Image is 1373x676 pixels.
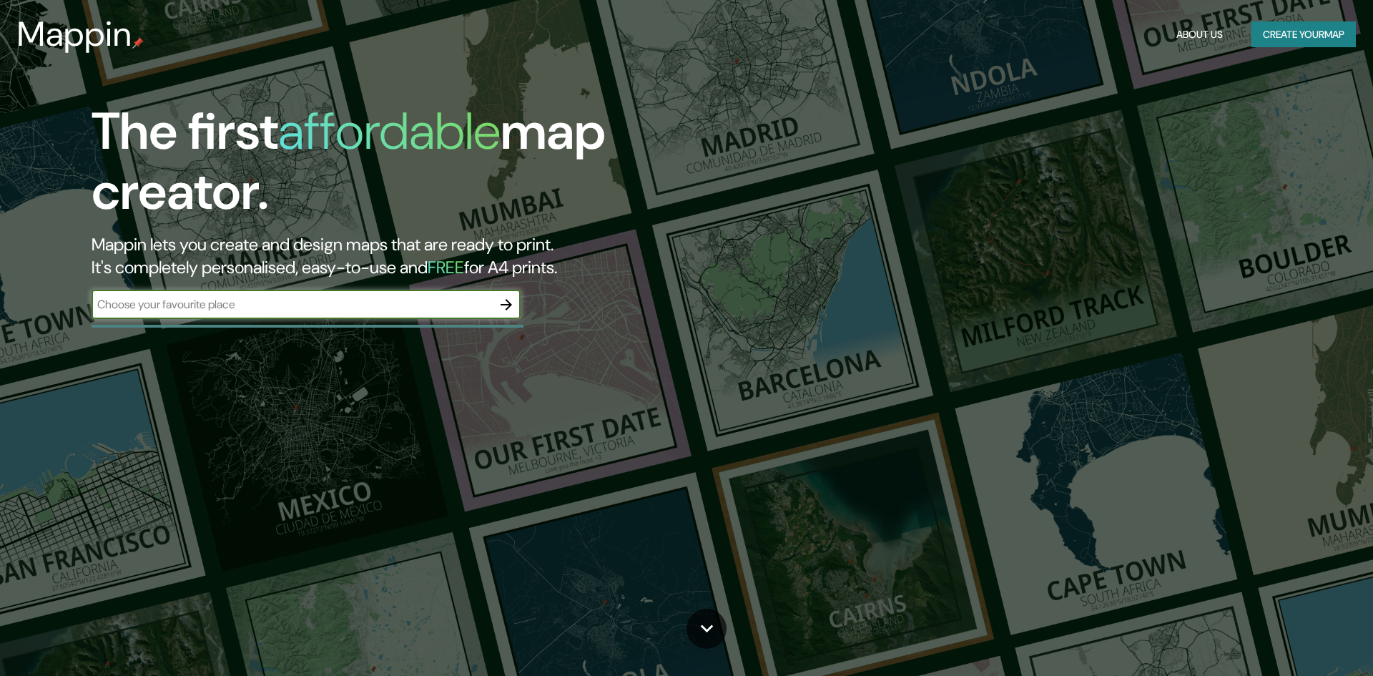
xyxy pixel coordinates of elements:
input: Choose your favourite place [92,296,492,313]
h3: Mappin [17,14,132,54]
button: About Us [1171,21,1229,48]
h1: affordable [278,98,501,165]
img: mappin-pin [132,37,144,49]
button: Create yourmap [1251,21,1356,48]
h5: FREE [428,256,464,278]
h2: Mappin lets you create and design maps that are ready to print. It's completely personalised, eas... [92,233,778,279]
h1: The first map creator. [92,102,778,233]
